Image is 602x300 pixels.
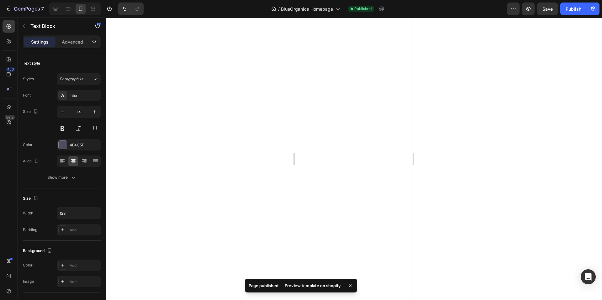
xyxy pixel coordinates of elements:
div: Text style [23,61,40,66]
span: / [278,6,280,12]
span: Published [354,6,372,12]
div: Beta [5,115,15,120]
div: 4E4C5F [70,142,99,148]
div: Add... [70,263,99,268]
button: Save [537,3,558,15]
div: Publish [566,6,581,12]
button: Paragraph 1* [57,73,101,85]
button: Show more [23,172,101,183]
span: Paragraph 1* [60,76,83,82]
div: Undo/Redo [118,3,144,15]
p: Text Block [30,22,84,30]
div: Background [23,247,53,255]
span: Save [542,6,553,12]
div: Padding [23,227,37,233]
div: Add... [70,279,99,285]
button: 7 [3,3,47,15]
button: Publish [560,3,587,15]
p: Settings [31,39,49,45]
div: Size [23,108,40,116]
div: Show more [47,174,77,181]
div: Open Intercom Messenger [581,269,596,284]
div: Preview template on shopify [281,281,345,290]
iframe: Design area [295,18,413,300]
div: Styles [23,76,34,82]
p: Advanced [62,39,83,45]
div: Image [23,279,34,284]
div: Align [23,157,40,166]
div: Width [23,210,33,216]
div: Color [23,142,33,148]
input: Auto [57,208,100,219]
div: Add... [70,227,99,233]
div: Font [23,92,31,98]
div: Color [23,262,33,268]
p: Page published [249,282,278,289]
div: Size [23,194,40,203]
div: Inter [70,93,99,98]
div: 450 [6,67,15,72]
span: BlueOrganics Homepage [281,6,333,12]
p: 7 [41,5,44,13]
